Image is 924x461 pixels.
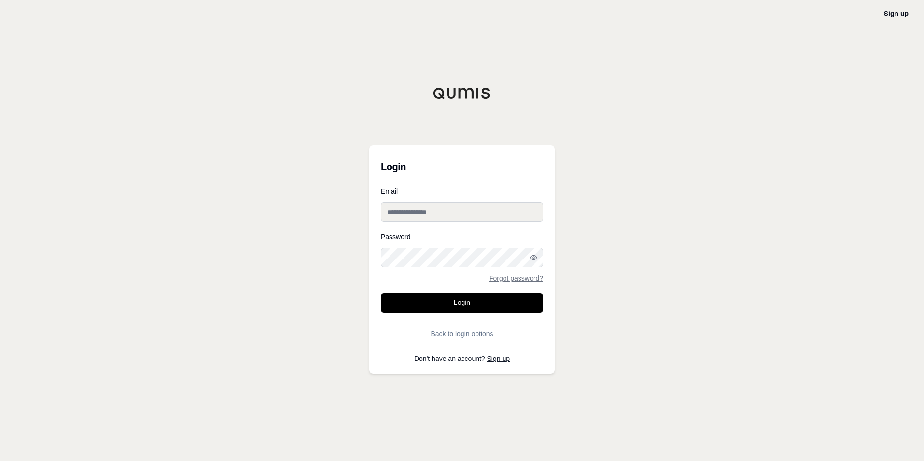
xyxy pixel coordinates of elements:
[489,275,543,282] a: Forgot password?
[381,293,543,313] button: Login
[884,10,909,17] a: Sign up
[381,233,543,240] label: Password
[433,87,491,99] img: Qumis
[381,324,543,344] button: Back to login options
[381,157,543,176] h3: Login
[381,188,543,195] label: Email
[487,355,510,362] a: Sign up
[381,355,543,362] p: Don't have an account?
